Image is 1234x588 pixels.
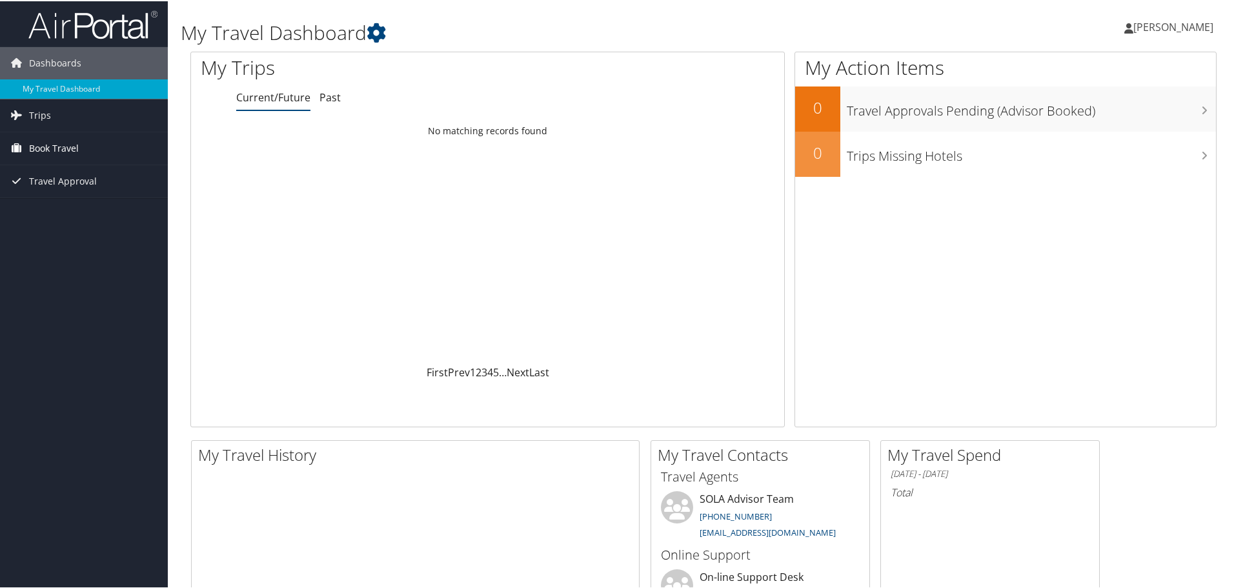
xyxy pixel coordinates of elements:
[476,364,481,378] a: 2
[529,364,549,378] a: Last
[481,364,487,378] a: 3
[493,364,499,378] a: 5
[448,364,470,378] a: Prev
[29,98,51,130] span: Trips
[487,364,493,378] a: 4
[499,364,507,378] span: …
[700,525,836,537] a: [EMAIL_ADDRESS][DOMAIN_NAME]
[847,94,1216,119] h3: Travel Approvals Pending (Advisor Booked)
[891,467,1089,479] h6: [DATE] - [DATE]
[661,545,860,563] h3: Online Support
[654,490,866,543] li: SOLA Advisor Team
[191,118,784,141] td: No matching records found
[198,443,639,465] h2: My Travel History
[661,467,860,485] h3: Travel Agents
[795,96,840,117] h2: 0
[795,130,1216,176] a: 0Trips Missing Hotels
[470,364,476,378] a: 1
[28,8,157,39] img: airportal-logo.png
[29,131,79,163] span: Book Travel
[700,509,772,521] a: [PHONE_NUMBER]
[181,18,878,45] h1: My Travel Dashboard
[795,141,840,163] h2: 0
[29,164,97,196] span: Travel Approval
[658,443,869,465] h2: My Travel Contacts
[795,53,1216,80] h1: My Action Items
[201,53,527,80] h1: My Trips
[319,89,341,103] a: Past
[795,85,1216,130] a: 0Travel Approvals Pending (Advisor Booked)
[891,484,1089,498] h6: Total
[236,89,310,103] a: Current/Future
[29,46,81,78] span: Dashboards
[507,364,529,378] a: Next
[887,443,1099,465] h2: My Travel Spend
[1124,6,1226,45] a: [PERSON_NAME]
[1133,19,1213,33] span: [PERSON_NAME]
[847,139,1216,164] h3: Trips Missing Hotels
[427,364,448,378] a: First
